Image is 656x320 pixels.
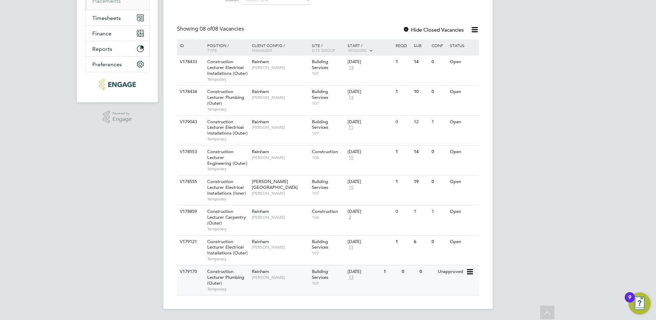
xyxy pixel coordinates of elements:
[207,119,248,136] span: Construction Lecturer Electrical Installations (Outer)
[252,239,269,244] span: Rainham
[312,119,328,130] span: Building Services
[207,89,244,106] span: Construction Lecturer Plumbing (Outer)
[252,119,269,125] span: Rainham
[412,56,430,68] div: 14
[312,208,338,214] span: Construction
[394,205,412,218] div: 0
[312,250,344,256] span: 107
[394,146,412,158] div: 1
[207,268,244,286] span: Construction Lecturer Plumbing (Outer)
[348,47,367,53] span: Vendors
[99,79,136,90] img: ncclondon-logo-retina.png
[252,215,308,220] span: [PERSON_NAME]
[394,56,412,68] div: 1
[85,26,149,41] button: Finance
[348,209,392,215] div: [DATE]
[436,265,466,278] div: Unapproved
[382,265,400,278] div: 1
[400,265,418,278] div: 0
[412,39,430,51] div: Sub
[178,265,202,278] div: V179170
[178,236,202,248] div: V179121
[178,85,202,98] div: V178434
[178,56,202,68] div: V178433
[412,146,430,158] div: 14
[207,208,246,226] span: Construction Lecturer Carpentry (Outer)
[252,89,269,94] span: Rainham
[92,15,121,21] span: Timesheets
[312,155,344,160] span: 106
[312,239,328,250] span: Building Services
[178,146,202,158] div: V178553
[418,265,436,278] div: 0
[85,57,149,72] button: Preferences
[312,191,344,196] span: 107
[250,39,310,56] div: Client Config /
[448,85,478,98] div: Open
[448,146,478,158] div: Open
[448,116,478,128] div: Open
[207,286,248,292] span: Temporary
[412,236,430,248] div: 6
[207,179,246,196] span: Construction Lecturer Electrical Installations (Inner)
[310,39,346,56] div: Site /
[312,71,344,76] span: 107
[207,106,248,112] span: Temporary
[312,215,344,220] span: 106
[628,297,631,306] div: 9
[113,116,132,122] span: Engage
[430,236,448,248] div: 0
[348,59,392,65] div: [DATE]
[252,191,308,196] span: [PERSON_NAME]
[348,149,392,155] div: [DATE]
[252,65,308,70] span: [PERSON_NAME]
[252,275,308,280] span: [PERSON_NAME]
[200,25,244,32] span: 08 Vacancies
[348,185,354,191] span: 15
[412,116,430,128] div: 12
[448,236,478,248] div: Open
[252,125,308,130] span: [PERSON_NAME]
[412,85,430,98] div: 10
[312,268,328,280] span: Building Services
[348,275,354,281] span: 13
[92,61,122,68] span: Preferences
[200,25,212,32] span: 08 of
[178,205,202,218] div: V178859
[207,166,248,172] span: Temporary
[312,281,344,286] span: 107
[252,208,269,214] span: Rainham
[394,175,412,188] div: 1
[92,46,112,52] span: Reports
[207,136,248,142] span: Temporary
[403,26,464,33] label: Hide Closed Vacancies
[348,239,392,245] div: [DATE]
[629,293,651,315] button: Open Resource Center, 9 new notifications
[202,39,250,56] div: Position /
[448,175,478,188] div: Open
[252,59,269,65] span: Rainham
[348,119,392,125] div: [DATE]
[348,65,354,71] span: 14
[312,89,328,100] span: Building Services
[312,130,344,136] span: 107
[207,239,248,256] span: Construction Lecturer Electrical Installations (Outer)
[85,10,149,25] button: Timesheets
[113,111,132,116] span: Powered by
[430,56,448,68] div: 0
[412,175,430,188] div: 19
[412,205,430,218] div: 1
[348,215,352,220] span: 2
[252,149,269,155] span: Rainham
[252,95,308,100] span: [PERSON_NAME]
[207,59,248,76] span: Construction Lecturer Electrical Installations (Outer)
[448,56,478,68] div: Open
[252,244,308,250] span: [PERSON_NAME]
[430,146,448,158] div: 0
[348,179,392,185] div: [DATE]
[348,125,354,130] span: 11
[207,149,247,166] span: Construction Lecturer Engineering (Outer)
[103,111,132,124] a: Powered byEngage
[348,95,354,101] span: 14
[448,39,478,51] div: Status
